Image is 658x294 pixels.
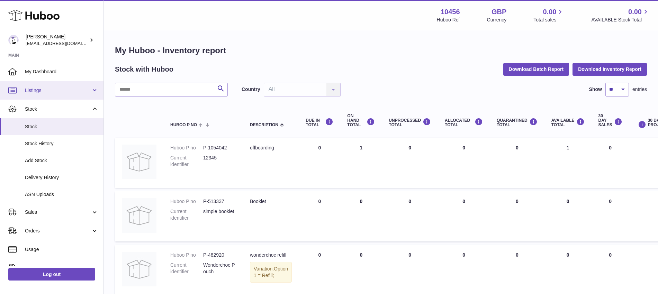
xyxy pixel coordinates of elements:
td: 0 [340,191,382,241]
dd: P-1054042 [203,145,236,151]
img: internalAdmin-10456@internal.huboo.com [8,35,19,45]
div: AVAILABLE Total [551,118,585,127]
h2: Stock with Huboo [115,65,173,74]
span: Stock History [25,140,98,147]
dd: 12345 [203,155,236,168]
span: Delivery History [25,174,98,181]
label: Show [589,86,602,93]
span: Add Stock [25,157,98,164]
span: 0.00 [543,7,557,17]
dd: P-482920 [203,252,236,258]
div: 30 DAY SALES [598,114,622,128]
img: product image [122,198,156,233]
span: Listings [25,87,91,94]
td: 0 [438,191,490,241]
a: 0.00 Total sales [533,7,564,23]
div: QUARANTINED Total [497,118,538,127]
div: Huboo Ref [437,17,460,23]
span: entries [632,86,647,93]
img: product image [122,252,156,286]
div: Variation: [250,262,292,283]
span: Stock [25,106,91,112]
a: 0.00 AVAILABLE Stock Total [591,7,650,23]
div: wonderchoc refill [250,252,292,258]
td: 0 [592,191,629,241]
span: Sales [25,209,91,215]
div: Currency [487,17,507,23]
td: 0 [438,138,490,188]
span: 0 [516,252,519,258]
div: ALLOCATED Total [445,118,483,127]
span: [EMAIL_ADDRESS][DOMAIN_NAME] [26,40,102,46]
dd: Wonderchoc Pouch [203,262,236,275]
td: 0 [299,191,340,241]
img: product image [122,145,156,179]
dt: Current identifier [170,155,203,168]
span: Total sales [533,17,564,23]
span: Invoicing and Payments [25,265,91,272]
div: DUE IN TOTAL [306,118,333,127]
div: ON HAND Total [347,114,375,128]
td: 0 [544,191,592,241]
span: 0 [516,145,519,150]
div: [PERSON_NAME] [26,34,88,47]
div: Booklet [250,198,292,205]
dt: Current identifier [170,208,203,221]
div: offboarding [250,145,292,151]
span: Orders [25,228,91,234]
span: Option 1 = Refill; [254,266,288,278]
h1: My Huboo - Inventory report [115,45,647,56]
span: Stock [25,123,98,130]
span: Huboo P no [170,123,197,127]
dd: P-513337 [203,198,236,205]
a: Log out [8,268,95,281]
button: Download Inventory Report [573,63,647,75]
span: 0 [516,199,519,204]
strong: 10456 [441,7,460,17]
td: 0 [382,138,438,188]
button: Download Batch Report [503,63,569,75]
dd: simple booklet [203,208,236,221]
span: My Dashboard [25,68,98,75]
span: 0.00 [628,7,642,17]
dt: Current identifier [170,262,203,275]
span: Description [250,123,278,127]
td: 0 [592,138,629,188]
td: 1 [340,138,382,188]
dt: Huboo P no [170,198,203,205]
dt: Huboo P no [170,252,203,258]
strong: GBP [492,7,506,17]
td: 1 [544,138,592,188]
span: ASN Uploads [25,191,98,198]
dt: Huboo P no [170,145,203,151]
td: 0 [299,138,340,188]
div: UNPROCESSED Total [389,118,431,127]
span: AVAILABLE Stock Total [591,17,650,23]
td: 0 [382,191,438,241]
label: Country [242,86,260,93]
span: Usage [25,246,98,253]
